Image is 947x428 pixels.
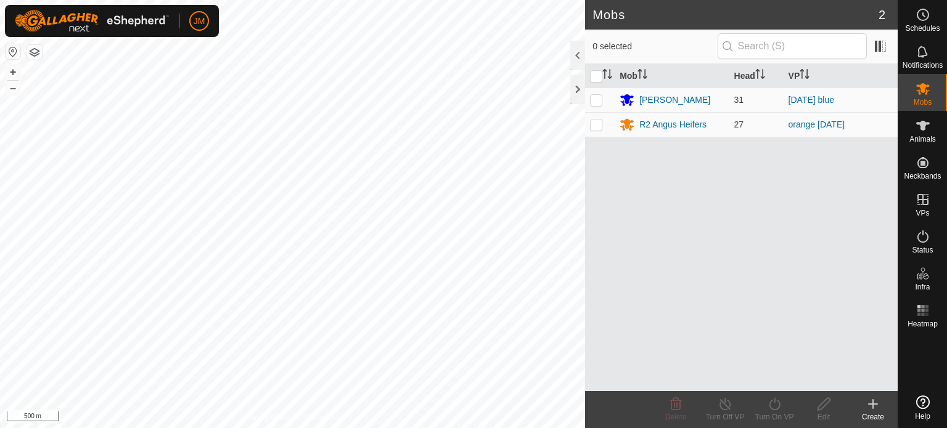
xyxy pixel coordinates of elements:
input: Search (S) [718,33,867,59]
p-sorticon: Activate to sort [755,71,765,81]
a: Contact Us [305,412,341,423]
div: R2 Angus Heifers [639,118,707,131]
span: Infra [915,283,930,291]
a: Privacy Policy [244,412,290,423]
a: Help [898,390,947,425]
p-sorticon: Activate to sort [800,71,810,81]
div: [PERSON_NAME] [639,94,710,107]
h2: Mobs [592,7,879,22]
p-sorticon: Activate to sort [602,71,612,81]
a: orange [DATE] [789,119,845,129]
div: Turn On VP [750,411,799,422]
span: Animals [909,135,936,143]
th: VP [784,64,898,88]
span: Schedules [905,25,940,32]
span: JM [194,15,205,28]
div: Edit [799,411,848,422]
span: 31 [734,95,744,105]
span: Mobs [914,99,932,106]
a: [DATE] blue [789,95,834,105]
p-sorticon: Activate to sort [637,71,647,81]
span: Help [915,413,930,420]
div: Create [848,411,898,422]
button: + [6,65,20,79]
span: 0 selected [592,40,717,53]
th: Head [729,64,784,88]
button: Map Layers [27,45,42,60]
span: 2 [879,6,885,24]
img: Gallagher Logo [15,10,169,32]
button: Reset Map [6,44,20,59]
div: Turn Off VP [700,411,750,422]
span: Status [912,246,933,254]
span: 27 [734,119,744,129]
span: Delete [665,413,687,421]
th: Mob [615,64,729,88]
span: VPs [916,209,929,217]
span: Neckbands [904,172,941,180]
button: – [6,81,20,95]
span: Heatmap [908,320,938,328]
span: Notifications [903,62,943,69]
